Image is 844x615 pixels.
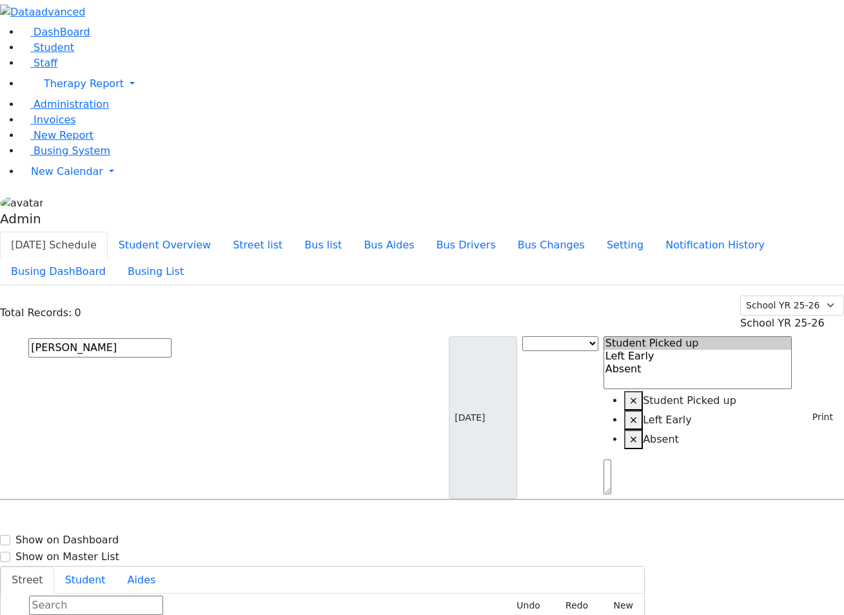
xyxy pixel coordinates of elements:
button: Remove item [624,391,643,410]
span: New Calendar [31,165,103,177]
span: New Report [34,129,93,141]
span: × [629,433,638,445]
span: Invoices [34,114,76,126]
button: Setting [596,232,654,259]
a: Therapy Report [21,71,844,97]
option: Absent [604,363,792,376]
a: Invoices [21,114,76,126]
input: Search [28,338,172,358]
option: Student Picked up [604,337,792,350]
button: Busing List [117,258,195,285]
span: Student [34,41,74,54]
span: × [629,394,638,407]
span: 0 [74,307,81,319]
a: DashBoard [21,26,90,38]
a: Staff [21,57,57,69]
span: School YR 25-26 [740,317,825,329]
li: Left Early [624,410,792,430]
button: Street list [222,232,293,259]
button: Print [797,407,839,427]
button: Student Overview [108,232,222,259]
label: Show on Master List [15,549,119,565]
a: New Calendar [21,159,844,185]
button: Remove item [624,410,643,430]
span: DashBoard [34,26,90,38]
textarea: Search [604,459,611,494]
a: Administration [21,98,109,110]
button: Bus Aides [353,232,425,259]
input: Search [29,596,163,615]
li: Student Picked up [624,391,792,410]
button: Student [54,567,117,594]
select: Default select example [740,296,844,316]
option: Left Early [604,350,792,363]
span: Staff [34,57,57,69]
span: Therapy Report [44,77,124,90]
button: Notification History [654,232,776,259]
button: Street [1,567,54,594]
button: Bus list [293,232,353,259]
span: Absent [643,433,679,445]
button: Remove item [624,430,643,449]
li: Absent [624,430,792,449]
a: New Report [21,129,93,141]
button: Bus Drivers [426,232,507,259]
a: Busing System [21,145,110,157]
button: Bus Changes [507,232,596,259]
span: Left Early [643,414,692,426]
a: Student [21,41,74,54]
label: Show on Dashboard [15,532,119,548]
span: Student Picked up [643,394,736,407]
button: Aides [117,567,167,594]
span: Busing System [34,145,110,157]
span: × [629,414,638,426]
span: Administration [34,98,109,110]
